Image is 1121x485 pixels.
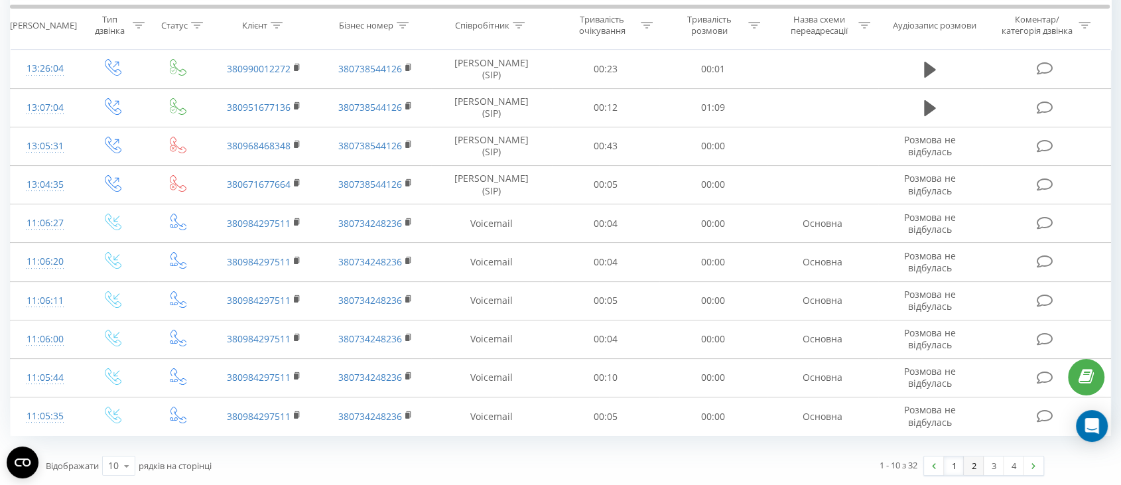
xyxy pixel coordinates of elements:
[1004,456,1023,475] a: 4
[904,249,956,274] span: Розмова не відбулась
[431,50,551,88] td: [PERSON_NAME] (SIP)
[659,243,767,281] td: 00:00
[24,403,66,429] div: 11:05:35
[552,281,659,320] td: 00:05
[998,14,1075,36] div: Коментар/категорія дзвінка
[139,460,212,472] span: рядків на сторінці
[431,127,551,165] td: [PERSON_NAME] (SIP)
[431,358,551,397] td: Voicemail
[904,172,956,196] span: Розмова не відбулась
[964,456,984,475] a: 2
[24,288,66,314] div: 11:06:11
[944,456,964,475] a: 1
[431,165,551,204] td: [PERSON_NAME] (SIP)
[431,320,551,358] td: Voicemail
[24,56,66,82] div: 13:26:04
[659,204,767,243] td: 00:00
[552,127,659,165] td: 00:43
[659,127,767,165] td: 00:00
[227,139,291,152] a: 380968468348
[338,62,402,75] a: 380738544126
[659,320,767,358] td: 00:00
[566,14,637,36] div: Тривалість очікування
[338,294,402,307] a: 380734248236
[339,19,393,31] div: Бізнес номер
[10,19,77,31] div: [PERSON_NAME]
[338,371,402,383] a: 380734248236
[338,332,402,345] a: 380734248236
[767,243,878,281] td: Основна
[904,365,956,389] span: Розмова не відбулась
[431,281,551,320] td: Voicemail
[227,255,291,268] a: 380984297511
[91,14,129,36] div: Тип дзвінка
[455,19,509,31] div: Співробітник
[659,358,767,397] td: 00:00
[7,447,38,478] button: Open CMP widget
[552,88,659,127] td: 00:12
[227,217,291,230] a: 380984297511
[904,403,956,428] span: Розмова не відбулась
[767,397,878,436] td: Основна
[108,459,119,472] div: 10
[893,19,976,31] div: Аудіозапис розмови
[552,204,659,243] td: 00:04
[904,326,956,351] span: Розмова не відбулась
[659,281,767,320] td: 00:00
[552,358,659,397] td: 00:10
[880,458,917,472] div: 1 - 10 з 32
[24,95,66,121] div: 13:07:04
[24,249,66,275] div: 11:06:20
[552,165,659,204] td: 00:05
[338,410,402,423] a: 380734248236
[659,397,767,436] td: 00:00
[984,456,1004,475] a: 3
[767,204,878,243] td: Основна
[767,358,878,397] td: Основна
[904,133,956,158] span: Розмова не відбулась
[46,460,99,472] span: Відображати
[227,178,291,190] a: 380671677664
[784,14,855,36] div: Назва схеми переадресації
[24,133,66,159] div: 13:05:31
[338,139,402,152] a: 380738544126
[1076,410,1108,442] div: Open Intercom Messenger
[904,211,956,236] span: Розмова не відбулась
[659,50,767,88] td: 00:01
[431,397,551,436] td: Voicemail
[227,371,291,383] a: 380984297511
[431,243,551,281] td: Voicemail
[24,365,66,391] div: 11:05:44
[24,326,66,352] div: 11:06:00
[242,19,267,31] div: Клієнт
[431,204,551,243] td: Voicemail
[24,172,66,198] div: 13:04:35
[338,255,402,268] a: 380734248236
[552,397,659,436] td: 00:05
[227,62,291,75] a: 380990012272
[767,320,878,358] td: Основна
[552,320,659,358] td: 00:04
[338,178,402,190] a: 380738544126
[227,101,291,113] a: 380951677136
[552,243,659,281] td: 00:04
[431,88,551,127] td: [PERSON_NAME] (SIP)
[24,210,66,236] div: 11:06:27
[338,217,402,230] a: 380734248236
[227,332,291,345] a: 380984297511
[659,165,767,204] td: 00:00
[659,88,767,127] td: 01:09
[904,288,956,312] span: Розмова не відбулась
[338,101,402,113] a: 380738544126
[227,410,291,423] a: 380984297511
[227,294,291,307] a: 380984297511
[161,19,188,31] div: Статус
[674,14,745,36] div: Тривалість розмови
[552,50,659,88] td: 00:23
[767,281,878,320] td: Основна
